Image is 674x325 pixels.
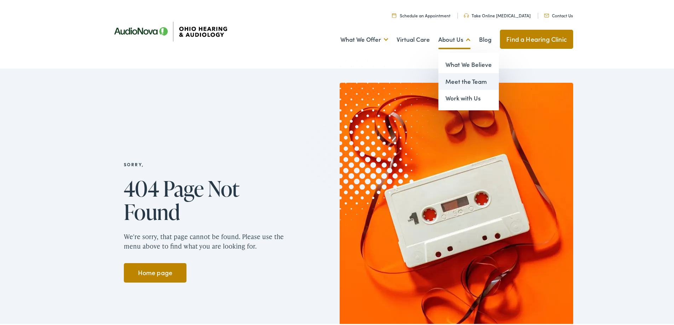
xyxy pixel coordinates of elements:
span: Not [208,175,240,199]
a: Take Online [MEDICAL_DATA] [464,11,531,17]
a: What We Believe [438,55,499,72]
img: Mail icon representing email contact with Ohio Hearing in Cincinnati, OH [544,12,549,16]
a: About Us [438,25,471,51]
h2: Sorry, [124,161,294,166]
a: Contact Us [544,11,573,17]
a: Work with Us [438,88,499,105]
a: Meet the Team [438,72,499,89]
a: Home page [124,262,186,282]
span: Found [124,199,180,222]
img: Calendar Icon to schedule a hearing appointment in Cincinnati, OH [392,12,396,16]
p: We're sorry, that page cannot be found. Please use the menu above to find what you are looking for. [124,230,294,249]
a: Schedule an Appointment [392,11,450,17]
a: Find a Hearing Clinic [500,28,573,47]
a: What We Offer [340,25,388,51]
img: Graphic image with a halftone pattern, contributing to the site's visual design. [258,37,445,230]
a: Virtual Care [397,25,430,51]
span: 404 [124,175,159,199]
a: Blog [479,25,491,51]
img: Headphones icone to schedule online hearing test in Cincinnati, OH [464,12,469,16]
span: Page [163,175,204,199]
